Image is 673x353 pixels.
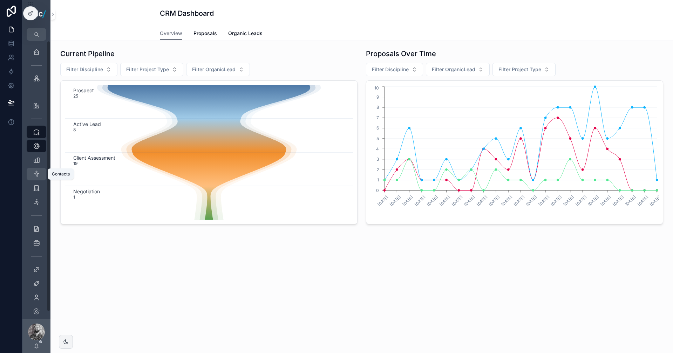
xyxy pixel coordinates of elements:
[498,66,541,73] span: Filter Project Type
[186,63,250,76] button: Select Button
[73,194,75,200] text: 1
[193,27,217,41] a: Proposals
[66,66,103,73] span: Filter Discipline
[372,66,409,73] span: Filter Discipline
[463,194,476,207] text: [DATE]
[476,194,488,207] text: [DATE]
[377,177,379,182] tspan: 1
[376,94,379,100] tspan: 9
[376,167,379,172] tspan: 2
[389,194,402,207] text: [DATE]
[160,8,214,18] h1: CRM Dashboard
[612,194,624,207] text: [DATE]
[228,30,263,37] span: Organic Leads
[426,194,439,207] text: [DATE]
[376,146,379,152] tspan: 4
[401,194,414,207] text: [DATE]
[599,194,612,207] text: [DATE]
[501,194,513,207] text: [DATE]
[432,66,475,73] span: Filter OrganicLead
[513,194,525,207] text: [DATE]
[73,121,101,127] text: Active Lead
[192,66,236,73] span: Filter OrganicLead
[366,63,423,76] button: Select Button
[550,194,563,207] text: [DATE]
[371,85,659,220] div: chart
[376,156,379,162] tspan: 3
[376,194,389,207] text: [DATE]
[160,27,182,40] a: Overview
[160,30,182,37] span: Overview
[60,63,117,76] button: Select Button
[126,66,169,73] span: Filter Project Type
[538,194,550,207] text: [DATE]
[587,194,600,207] text: [DATE]
[376,115,379,120] tspan: 7
[376,188,379,193] tspan: 0
[376,125,379,131] tspan: 6
[525,194,538,207] text: [DATE]
[451,194,463,207] text: [DATE]
[649,194,661,207] text: [DATE]
[73,127,76,132] text: 8
[22,41,50,319] div: scrollable content
[366,49,436,59] h1: Proposals Over Time
[228,27,263,41] a: Organic Leads
[624,194,637,207] text: [DATE]
[575,194,587,207] text: [DATE]
[120,63,183,76] button: Select Button
[376,136,379,141] tspan: 5
[73,161,77,166] text: 19
[414,194,426,207] text: [DATE]
[73,93,78,99] text: 25
[426,63,490,76] button: Select Button
[376,105,379,110] tspan: 8
[488,194,501,207] text: [DATE]
[73,87,94,93] text: Prospect
[73,155,115,161] text: Client Assessment
[562,194,575,207] text: [DATE]
[193,30,217,37] span: Proposals
[637,194,649,207] text: [DATE]
[60,49,115,59] h1: Current Pipeline
[492,63,556,76] button: Select Button
[52,171,70,177] div: Contacts
[374,85,379,91] tspan: 10
[73,188,100,195] text: Negotiation
[439,194,451,207] text: [DATE]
